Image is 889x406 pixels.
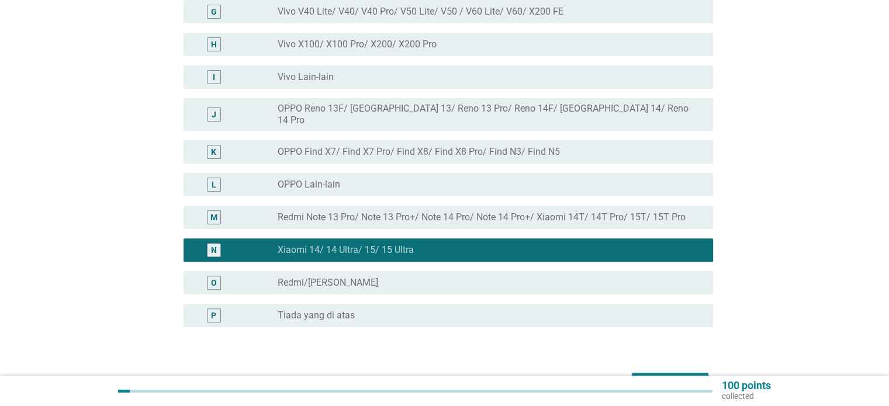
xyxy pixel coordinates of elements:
button: Seterusnya [632,373,708,394]
div: H [211,39,217,51]
div: K [211,146,216,158]
label: OPPO Lain-lain [278,179,340,190]
div: P [211,310,216,322]
div: M [210,211,217,224]
div: L [212,179,216,191]
div: I [213,71,215,84]
div: G [211,6,217,18]
label: Xiaomi 14/ 14 Ultra/ 15/ 15 Ultra [278,244,414,256]
p: collected [722,391,771,401]
label: Vivo V40 Lite/ V40/ V40 Pro/ V50 Lite/ V50 / V60 Lite/ V60/ X200 FE [278,6,563,18]
div: O [211,277,217,289]
label: Vivo X100/ X100 Pro/ X200/ X200 Pro [278,39,437,50]
label: Redmi Note 13 Pro/ Note 13 Pro+/ Note 14 Pro/ Note 14 Pro+/ Xiaomi 14T/ 14T Pro/ 15T/ 15T Pro [278,211,686,223]
label: OPPO Reno 13F/ [GEOGRAPHIC_DATA] 13/ Reno 13 Pro/ Reno 14F/ [GEOGRAPHIC_DATA] 14/ Reno 14 Pro [278,103,694,126]
label: Vivo Lain-lain [278,71,334,83]
div: N [211,244,217,256]
p: 100 points [722,380,771,391]
div: J [212,109,216,121]
label: Redmi/[PERSON_NAME] [278,277,378,289]
label: OPPO Find X7/ Find X7 Pro/ Find X8/ Find X8 Pro/ Find N3/ Find N5 [278,146,560,158]
label: Tiada yang di atas [278,310,355,321]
